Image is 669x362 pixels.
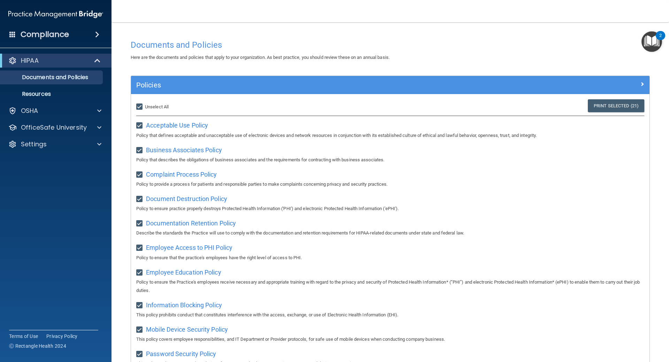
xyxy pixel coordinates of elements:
p: Policy to ensure practice properly destroys Protected Health Information ('PHI') and electronic P... [136,205,644,213]
p: OSHA [21,107,38,115]
p: HIPAA [21,56,39,65]
span: Ⓒ Rectangle Health 2024 [9,342,66,349]
p: Policy to ensure the Practice's employees receive necessary and appropriate training with regard ... [136,278,644,295]
a: Terms of Use [9,333,38,340]
span: Unselect All [145,104,169,109]
span: Employee Access to PHI Policy [146,244,232,251]
span: Business Associates Policy [146,146,222,154]
input: Unselect All [136,104,144,110]
p: OfficeSafe University [21,123,87,132]
h4: Documents and Policies [131,40,650,49]
a: Settings [8,140,101,148]
span: Information Blocking Policy [146,301,222,309]
p: Resources [5,91,100,98]
p: Settings [21,140,47,148]
span: Employee Education Policy [146,269,221,276]
a: HIPAA [8,56,101,65]
p: Documents and Policies [5,74,100,81]
div: 2 [659,36,662,45]
p: This policy prohibits conduct that constitutes interference with the access, exchange, or use of ... [136,311,644,319]
p: This policy covers employee responsibilities, and IT Department or Provider protocols, for safe u... [136,335,644,344]
span: Mobile Device Security Policy [146,326,228,333]
h5: Policies [136,81,515,89]
a: OSHA [8,107,101,115]
a: Print Selected (21) [588,99,644,112]
span: Complaint Process Policy [146,171,217,178]
h4: Compliance [21,30,69,39]
img: PMB logo [8,7,103,21]
a: OfficeSafe University [8,123,101,132]
span: Documentation Retention Policy [146,219,236,227]
iframe: Drift Widget Chat Controller [548,313,661,340]
p: Policy to provide a process for patients and responsible parties to make complaints concerning pr... [136,180,644,188]
button: Open Resource Center, 2 new notifications [641,31,662,52]
p: Policy that defines acceptable and unacceptable use of electronic devices and network resources i... [136,131,644,140]
span: Acceptable Use Policy [146,122,208,129]
p: Policy that describes the obligations of business associates and the requirements for contracting... [136,156,644,164]
a: Policies [136,79,644,91]
p: Policy to ensure that the practice's employees have the right level of access to PHI. [136,254,644,262]
p: Describe the standards the Practice will use to comply with the documentation and retention requi... [136,229,644,237]
span: Here are the documents and policies that apply to your organization. As best practice, you should... [131,55,390,60]
span: Document Destruction Policy [146,195,227,202]
a: Privacy Policy [46,333,78,340]
span: Password Security Policy [146,350,216,357]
